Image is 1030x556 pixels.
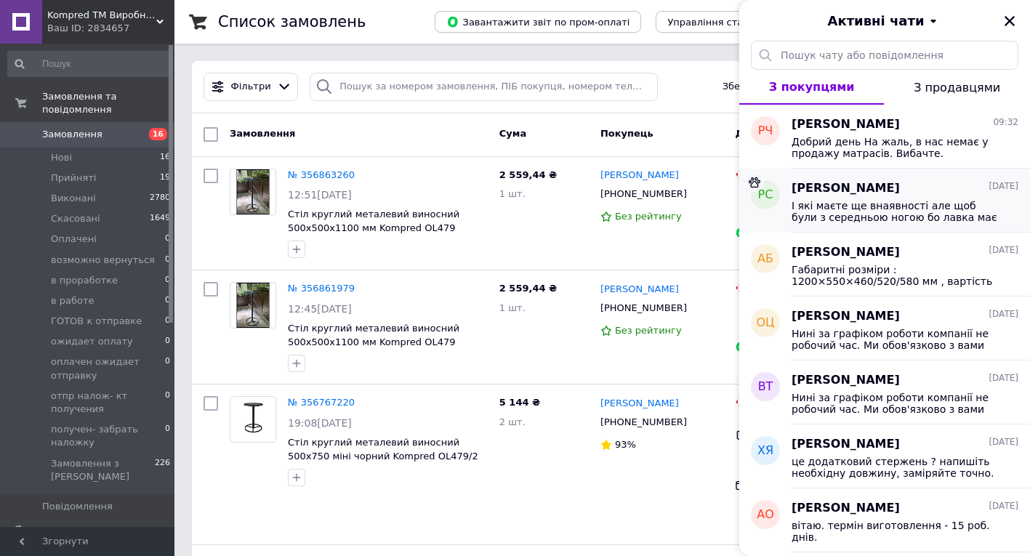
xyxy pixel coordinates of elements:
span: 16 [160,151,170,164]
span: Стіл круглий металевий виносний 500х500х1100 мм Kompred OL479 [288,209,459,233]
span: [DATE] [989,436,1018,448]
span: [DATE] [989,308,1018,321]
span: [DATE] [989,180,1018,193]
span: 0 [165,390,170,416]
span: Оплачені [51,233,97,246]
span: РЧ [758,123,773,140]
span: 1 шт. [499,188,526,199]
span: 16 [149,128,167,140]
button: Управління статусами [656,11,790,33]
span: вітаю. термін виготовлення - 15 роб. днів. [792,520,998,543]
span: ВТ [758,379,773,395]
button: Активні чати [780,12,989,31]
button: Закрити [1001,12,1018,30]
span: Скасовані [51,212,100,225]
span: Збережені фільтри: [723,80,821,94]
button: АО[PERSON_NAME][DATE]вітаю. термін виготовлення - 15 роб. днів. [739,488,1030,552]
span: АО [757,507,774,523]
span: Доставка та оплата [735,128,842,139]
span: АБ [757,251,773,267]
span: Без рейтингу [615,211,682,222]
span: 2 шт. [499,416,526,427]
span: 2780 [150,192,170,205]
span: Без рейтингу [615,325,682,336]
span: Замовлення та повідомлення [42,90,174,116]
img: Фото товару [230,399,275,441]
span: 0 [165,294,170,307]
span: в проработке [51,274,118,287]
span: 0 [165,315,170,328]
input: Пошук чату або повідомлення [751,41,1018,70]
span: Добрий день На жаль, в нас немає у продажу матрасів. Вибачте. [792,136,998,159]
h1: Список замовлень [218,13,366,31]
span: [PERSON_NAME] [792,372,900,389]
span: Нині за графіком роботи компанії не робочий час. Ми обов'язково з вами зв'яжемося у найближчу роб... [792,328,998,351]
a: Фото товару [230,396,276,443]
span: Нові [51,151,72,164]
span: ХЯ [757,443,773,459]
span: Покупець [600,128,653,139]
span: [DATE] [989,372,1018,384]
span: Активні чати [827,12,924,31]
span: З продавцями [914,81,1000,94]
span: Фільтри [231,80,271,94]
span: Замовлення [42,128,102,141]
span: 0 [165,423,170,449]
span: це додатковий стержень ? напишіть необхідну довжину, заміряйте точно. Ми зможемо зробити, але по ... [792,456,998,479]
span: Виконані [51,192,96,205]
span: в работе [51,294,94,307]
button: ВТ[PERSON_NAME][DATE]Нині за графіком роботи компанії не робочий час. Ми обов'язково з вами зв'яж... [739,360,1030,424]
span: ОЦ [756,315,774,331]
span: Замовлення [230,128,295,139]
a: [PERSON_NAME] [600,397,679,411]
span: Повідомлення [42,500,113,513]
span: отпр налож- кт получения [51,390,165,416]
a: № 356767220 [288,397,355,408]
span: 0 [165,335,170,348]
span: 0 [165,254,170,267]
span: ГОТОВ к отправке [51,315,142,328]
button: АБ[PERSON_NAME][DATE]Габаритні розміри : 1200×550×460/520/580 мм , вартість 2 965 грн без пдв, ві... [739,233,1030,297]
span: З покупцями [769,80,855,94]
a: [PERSON_NAME] [600,169,679,182]
span: Товари та послуги [42,525,134,538]
span: [PERSON_NAME] [792,180,900,197]
input: Пошук [7,51,172,77]
button: Завантажити звіт по пром-оплаті [435,11,641,33]
span: 2 559,44 ₴ [499,169,557,180]
a: Фото товару [230,169,276,215]
span: Управління статусами [667,17,778,28]
span: 0 [165,274,170,287]
span: [PHONE_NUMBER] [600,302,687,313]
button: З покупцями [739,70,884,105]
span: 19 [160,172,170,185]
span: [PERSON_NAME] [792,436,900,453]
span: Замовлення з [PERSON_NAME] [51,457,155,483]
a: Стіл круглий металевий виносний 500х750 міні чорний Kompred OL479/2 [288,437,478,462]
span: Kompred TM Виробниче підприємство [47,9,156,22]
button: ХЯ[PERSON_NAME][DATE]це додатковий стержень ? напишіть необхідну довжину, заміряйте точно. Ми змо... [739,424,1030,488]
span: 1649 [150,212,170,225]
span: Прийняті [51,172,96,185]
span: 1 шт. [499,302,526,313]
span: [PERSON_NAME] [792,308,900,325]
div: Ваш ID: 2834657 [47,22,174,35]
button: РЧ[PERSON_NAME]09:32Добрий день На жаль, в нас немає у продажу матрасів. Вибачте. [739,105,1030,169]
span: РС [758,187,773,204]
span: 0 [165,355,170,382]
span: [PERSON_NAME] [792,116,900,133]
span: 12:45[DATE] [288,303,352,315]
span: ожидает оплату [51,335,133,348]
span: Завантажити звіт по пром-оплаті [446,15,629,28]
span: оплачен ожидает отправку [51,355,165,382]
span: [PERSON_NAME] [792,244,900,261]
span: І які маєте ще внаявності але щоб були з середньою ногою бо лавка має бути на 1.80 [792,200,998,223]
a: № 356861979 [288,283,355,294]
span: Стіл круглий металевий виносний 500х500х1100 мм Kompred OL479 [288,323,459,347]
span: 12:51[DATE] [288,189,352,201]
span: [PHONE_NUMBER] [600,188,687,199]
span: Cума [499,128,526,139]
span: Нині за графіком роботи компанії не робочий час. Ми обов'язково з вами зв'яжемося у найближчу роб... [792,392,998,415]
span: получен- забрать наложку [51,423,165,449]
